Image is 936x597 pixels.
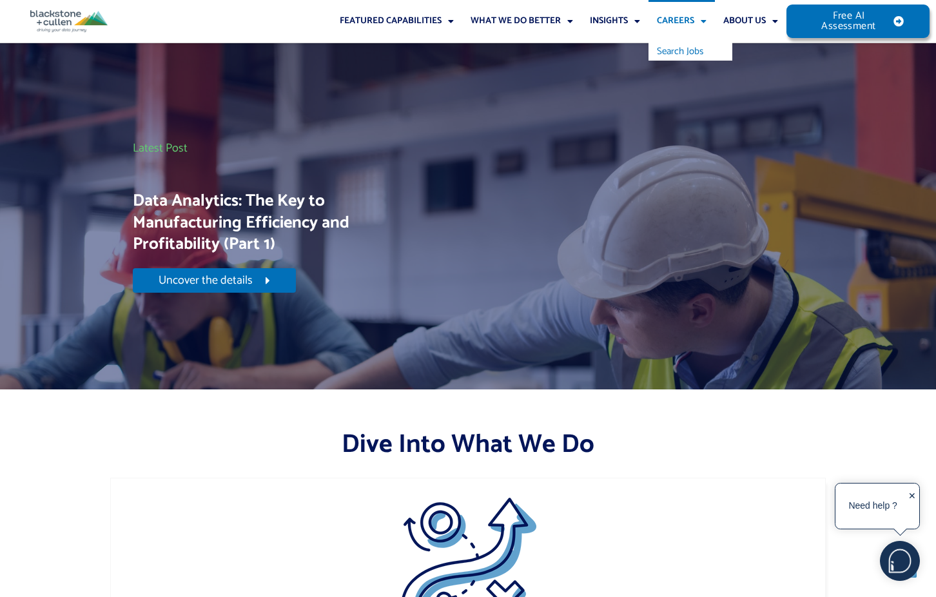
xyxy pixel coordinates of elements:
[908,487,916,527] div: ✕
[837,485,908,527] div: Need help ?
[133,190,371,255] h2: Data Analytics: The Key to Manufacturing Efficiency and Profitability (Part 1)
[159,275,253,286] span: Uncover the details
[648,43,732,61] a: Search Jobs
[648,43,732,61] ul: Careers
[881,542,919,580] img: users%2F5SSOSaKfQqXq3cFEnIZRYMEs4ra2%2Fmedia%2Fimages%2F-Bulle%20blanche%20sans%20fond%20%2B%20ma...
[812,11,884,32] span: Free AI Assessment
[133,268,296,293] a: Uncover the details
[133,139,371,159] p: Latest Post
[786,5,930,38] a: Free AI Assessment
[107,428,829,462] h2: Dive Into What We Do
